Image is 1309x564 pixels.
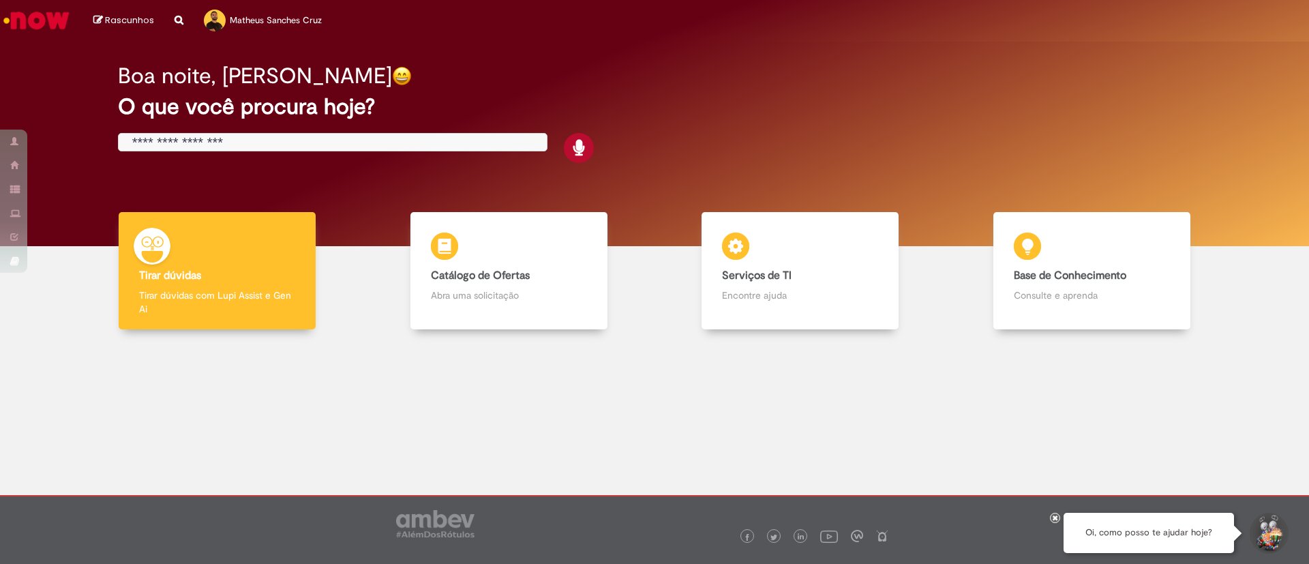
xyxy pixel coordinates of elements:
button: Iniciar Conversa de Suporte [1248,513,1289,554]
a: Tirar dúvidas Tirar dúvidas com Lupi Assist e Gen Ai [72,212,363,330]
a: Catálogo de Ofertas Abra uma solicitação [363,212,655,330]
img: logo_footer_ambev_rotulo_gray.png [396,510,475,537]
b: Base de Conhecimento [1014,269,1126,282]
img: logo_footer_linkedin.png [798,533,804,541]
h2: Boa noite, [PERSON_NAME] [118,64,392,88]
img: logo_footer_youtube.png [820,527,838,545]
div: Oi, como posso te ajudar hoje? [1064,513,1234,553]
h2: O que você procura hoje? [118,95,1192,119]
p: Consulte e aprenda [1014,288,1170,302]
a: Rascunhos [93,14,154,27]
img: logo_footer_workplace.png [851,530,863,542]
b: Tirar dúvidas [139,269,201,282]
p: Abra uma solicitação [431,288,587,302]
img: happy-face.png [392,66,412,86]
img: logo_footer_facebook.png [744,534,751,541]
img: logo_footer_twitter.png [770,534,777,541]
a: Base de Conhecimento Consulte e aprenda [946,212,1238,330]
img: ServiceNow [1,7,72,34]
span: Rascunhos [105,14,154,27]
span: Matheus Sanches Cruz [230,14,322,26]
b: Serviços de TI [722,269,792,282]
p: Encontre ajuda [722,288,878,302]
img: logo_footer_naosei.png [876,530,888,542]
p: Tirar dúvidas com Lupi Assist e Gen Ai [139,288,295,316]
a: Serviços de TI Encontre ajuda [654,212,946,330]
b: Catálogo de Ofertas [431,269,530,282]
